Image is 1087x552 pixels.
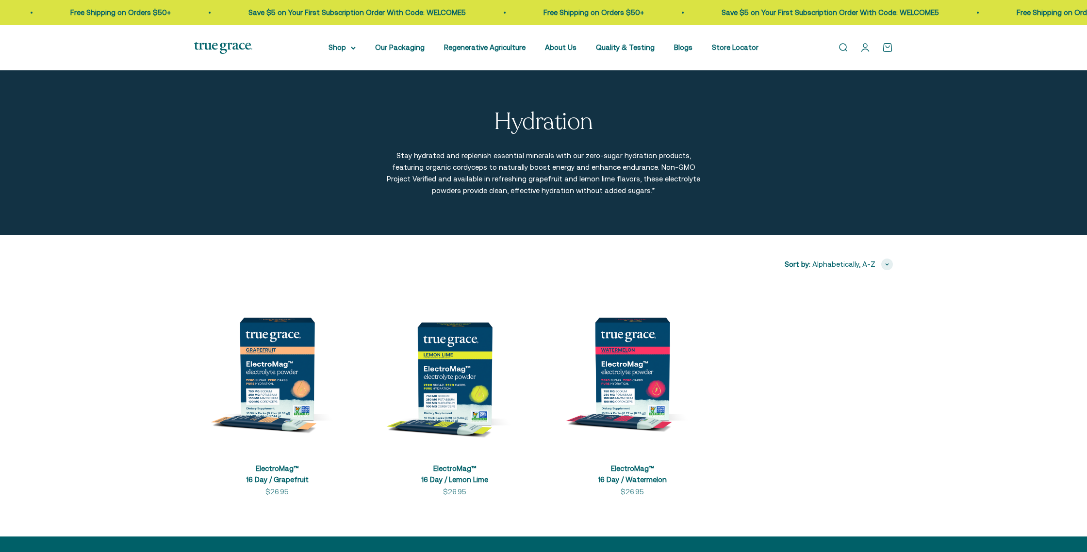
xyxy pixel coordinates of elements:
a: Free Shipping on Orders $50+ [521,8,622,16]
p: Hydration [494,109,593,135]
a: Free Shipping on Orders $50+ [48,8,148,16]
a: Our Packaging [375,43,425,51]
sale-price: $26.95 [621,486,644,498]
a: ElectroMag™16 Day / Grapefruit [246,464,309,484]
a: About Us [545,43,576,51]
p: Save $5 on Your First Subscription Order With Code: WELCOME5 [226,7,444,18]
sale-price: $26.95 [443,486,466,498]
img: ElectroMag™ [372,286,538,452]
a: Regenerative Agriculture [444,43,526,51]
button: Alphabetically, A-Z [812,259,893,270]
summary: Shop [329,42,356,53]
p: Save $5 on Your First Subscription Order With Code: WELCOME5 [699,7,917,18]
p: Stay hydrated and replenish essential minerals with our zero-sugar hydration products, featuring ... [386,150,701,196]
span: Alphabetically, A-Z [812,259,875,270]
img: ElectroMag™ [549,286,715,452]
a: Store Locator [712,43,758,51]
a: Quality & Testing [596,43,655,51]
a: ElectroMag™16 Day / Watermelon [598,464,667,484]
a: ElectroMag™16 Day / Lemon Lime [421,464,488,484]
img: ElectroMag™ [194,286,360,452]
a: Blogs [674,43,692,51]
sale-price: $26.95 [265,486,289,498]
span: Sort by: [785,259,810,270]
